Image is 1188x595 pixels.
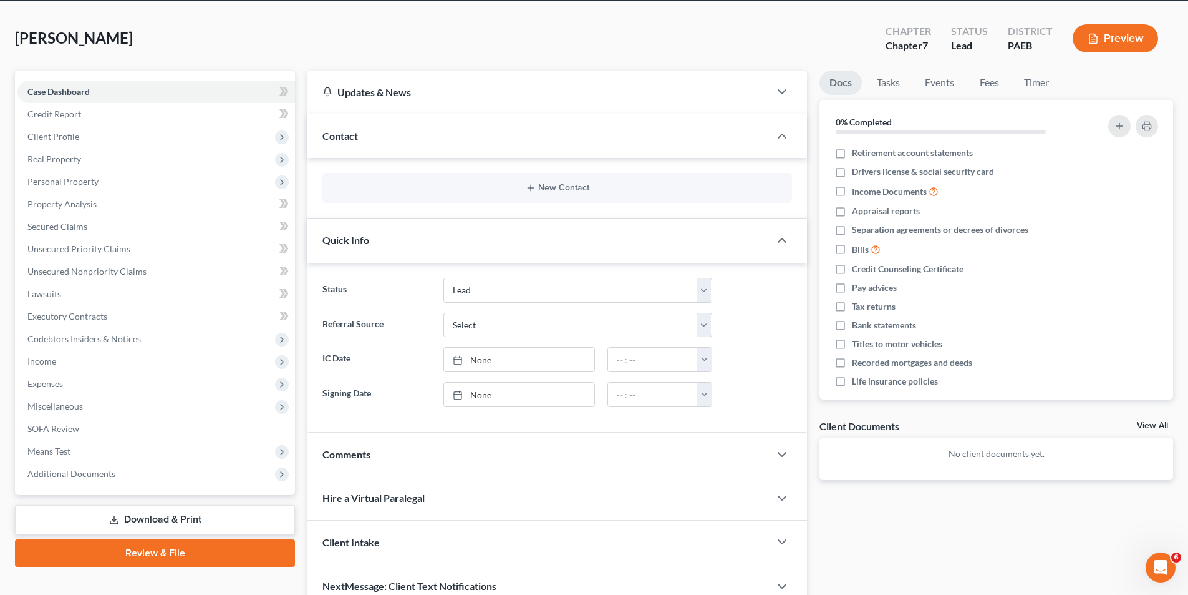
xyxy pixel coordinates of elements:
[17,103,295,125] a: Credit Report
[17,418,295,440] a: SOFA Review
[27,333,141,344] span: Codebtors Insiders & Notices
[836,117,892,127] strong: 0% Completed
[322,130,358,142] span: Contact
[852,357,972,369] span: Recorded mortgages and deeds
[1171,553,1181,563] span: 6
[322,234,369,246] span: Quick Info
[17,305,295,328] a: Executory Contracts
[1014,71,1059,95] a: Timer
[852,300,896,313] span: Tax returns
[922,39,928,51] span: 7
[27,356,56,366] span: Income
[852,338,942,350] span: Titles to motor vehicles
[852,243,869,256] span: Bills
[17,193,295,215] a: Property Analysis
[852,205,920,217] span: Appraisal reports
[27,221,87,232] span: Secured Claims
[852,263,963,275] span: Credit Counseling Certificate
[1008,39,1053,53] div: PAEB
[322,492,425,504] span: Hire a Virtual Paralegal
[17,81,295,103] a: Case Dashboard
[27,86,90,97] span: Case Dashboard
[27,311,107,322] span: Executory Contracts
[867,71,910,95] a: Tasks
[852,185,927,198] span: Income Documents
[27,266,147,277] span: Unsecured Nonpriority Claims
[15,29,133,47] span: [PERSON_NAME]
[322,580,496,592] span: NextMessage: Client Text Notifications
[852,319,916,332] span: Bank statements
[17,238,295,260] a: Unsecured Priority Claims
[27,154,81,164] span: Real Property
[852,375,938,388] span: Life insurance policies
[316,347,437,372] label: IC Date
[444,348,594,371] a: None
[1146,553,1176,583] iframe: Intercom live chat
[852,165,994,178] span: Drivers license & social security card
[322,86,755,99] div: Updates & News
[316,382,437,407] label: Signing Date
[27,131,79,142] span: Client Profile
[316,313,437,338] label: Referral Source
[27,446,70,456] span: Means Test
[15,505,295,534] a: Download & Print
[1073,24,1158,52] button: Preview
[27,423,79,434] span: SOFA Review
[1008,24,1053,39] div: District
[444,383,594,406] a: None
[608,383,698,406] input: -- : --
[819,420,899,433] div: Client Documents
[915,71,964,95] a: Events
[332,183,782,193] button: New Contact
[969,71,1009,95] a: Fees
[886,39,931,53] div: Chapter
[27,199,97,209] span: Property Analysis
[17,215,295,238] a: Secured Claims
[852,282,897,294] span: Pay advices
[27,109,81,119] span: Credit Report
[829,448,1163,460] p: No client documents yet.
[27,243,130,254] span: Unsecured Priority Claims
[27,176,99,187] span: Personal Property
[819,71,862,95] a: Docs
[951,24,988,39] div: Status
[27,401,83,411] span: Miscellaneous
[27,378,63,389] span: Expenses
[951,39,988,53] div: Lead
[27,288,61,299] span: Lawsuits
[27,468,115,479] span: Additional Documents
[322,536,380,548] span: Client Intake
[852,147,973,159] span: Retirement account statements
[608,348,698,371] input: -- : --
[322,448,370,460] span: Comments
[886,24,931,39] div: Chapter
[852,224,1028,236] span: Separation agreements or decrees of divorces
[1137,421,1168,430] a: View All
[17,260,295,283] a: Unsecured Nonpriority Claims
[316,278,437,303] label: Status
[15,539,295,567] a: Review & File
[17,283,295,305] a: Lawsuits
